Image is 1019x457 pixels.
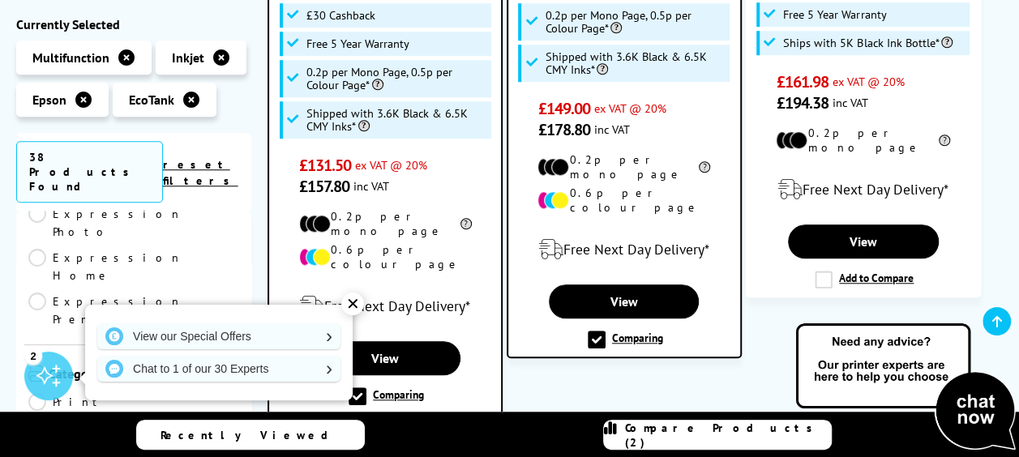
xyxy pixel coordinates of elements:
span: 0.2p per Mono Page, 0.5p per Colour Page* [306,66,487,92]
span: ex VAT @ 20% [594,100,666,116]
a: Print Only [28,393,134,429]
img: Open Live Chat window [792,321,1019,454]
div: modal_delivery [277,284,493,329]
span: Shipped with 3.6K Black & 6.5K CMY Inks* [545,50,726,76]
span: £178.80 [537,119,590,140]
li: 0.6p per colour page [537,186,710,215]
label: Comparing [588,331,663,348]
a: View [788,224,939,258]
li: 0.2p per mono page [299,209,472,238]
span: ex VAT @ 20% [355,157,427,173]
label: Add to Compare [815,271,914,288]
a: Compare Products (2) [603,420,832,450]
span: £30 Cashback [306,9,375,22]
a: View our Special Offers [97,323,340,349]
a: Expression Premium [28,293,182,328]
div: ✕ [341,293,364,315]
span: inc VAT [353,178,389,194]
span: inc VAT [833,95,868,110]
li: 0.6p per colour page [299,242,472,271]
span: ex VAT @ 20% [833,74,905,89]
span: Free 5 Year Warranty [306,37,409,50]
a: Expression Photo [28,205,182,241]
a: View [310,341,460,375]
a: Expression Home [28,249,182,284]
span: £131.50 [299,155,352,176]
div: 2 [24,346,42,364]
li: 0.2p per mono page [776,126,950,155]
span: 38 Products Found [16,141,163,203]
span: Free 5 Year Warranty [783,8,886,21]
a: Recently Viewed [136,420,365,450]
span: Ships with 5K Black Ink Bottle* [783,36,953,49]
li: 0.2p per mono page [537,152,710,182]
a: reset filters [163,157,238,188]
span: Epson [32,92,66,108]
span: Compare Products (2) [625,421,831,450]
a: View [549,284,699,318]
a: Chat to 1 of our 30 Experts [97,356,340,382]
div: modal_delivery [516,227,732,272]
span: 0.2p per Mono Page, 0.5p per Colour Page* [545,9,726,35]
span: £157.80 [299,176,350,197]
span: EcoTank [129,92,174,108]
label: Comparing [349,387,424,405]
div: Currently Selected [16,16,251,32]
span: Recently Viewed [161,428,345,442]
span: inc VAT [594,122,630,137]
div: modal_delivery [755,167,972,212]
span: £149.00 [537,98,590,119]
span: Multifunction [32,49,109,66]
span: £194.38 [776,92,828,113]
span: £161.98 [776,71,828,92]
span: Shipped with 3.6K Black & 6.5K CMY Inks* [306,107,487,133]
span: Inkjet [172,49,204,66]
